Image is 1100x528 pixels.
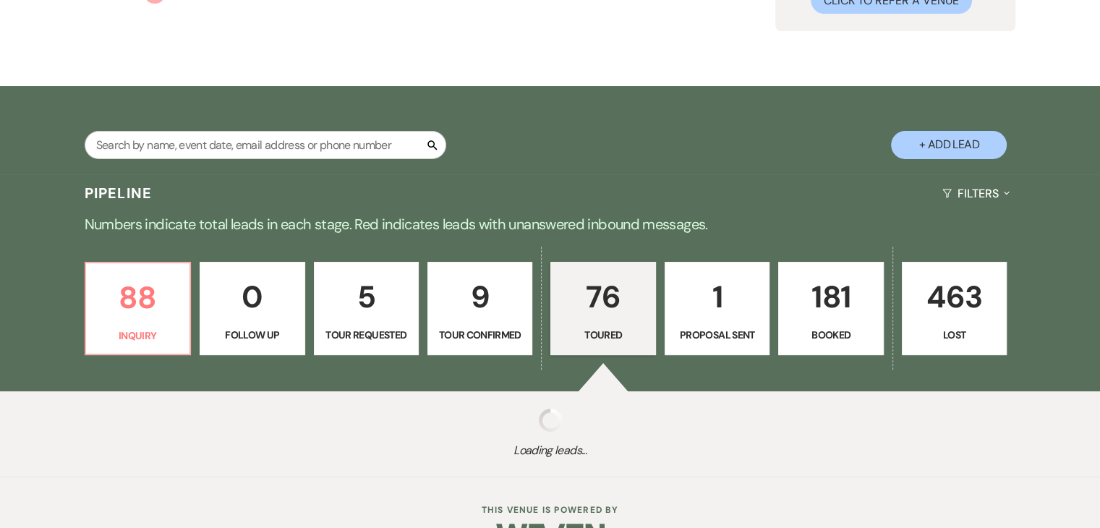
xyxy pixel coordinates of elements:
p: Booked [788,327,874,343]
p: Toured [560,327,646,343]
p: 5 [323,273,409,321]
a: 5Tour Requested [314,262,419,356]
p: 1 [674,273,760,321]
p: 88 [95,273,181,322]
p: 76 [560,273,646,321]
p: 463 [911,273,997,321]
p: 9 [437,273,523,321]
a: 76Toured [550,262,655,356]
p: Lost [911,327,997,343]
p: Inquiry [95,328,181,344]
img: loading spinner [539,409,562,432]
p: 181 [788,273,874,321]
span: Loading leads... [55,442,1045,459]
p: Follow Up [209,327,295,343]
a: 1Proposal Sent [665,262,769,356]
p: Proposal Sent [674,327,760,343]
p: 0 [209,273,295,321]
button: + Add Lead [891,131,1007,159]
a: 88Inquiry [85,262,191,356]
button: Filters [937,174,1015,213]
p: Tour Requested [323,327,409,343]
a: 463Lost [902,262,1007,356]
p: Numbers indicate total leads in each stage. Red indicates leads with unanswered inbound messages. [30,213,1071,236]
a: 0Follow Up [200,262,304,356]
a: 181Booked [778,262,883,356]
h3: Pipeline [85,183,153,203]
input: Search by name, event date, email address or phone number [85,131,446,159]
p: Tour Confirmed [437,327,523,343]
a: 9Tour Confirmed [427,262,532,356]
